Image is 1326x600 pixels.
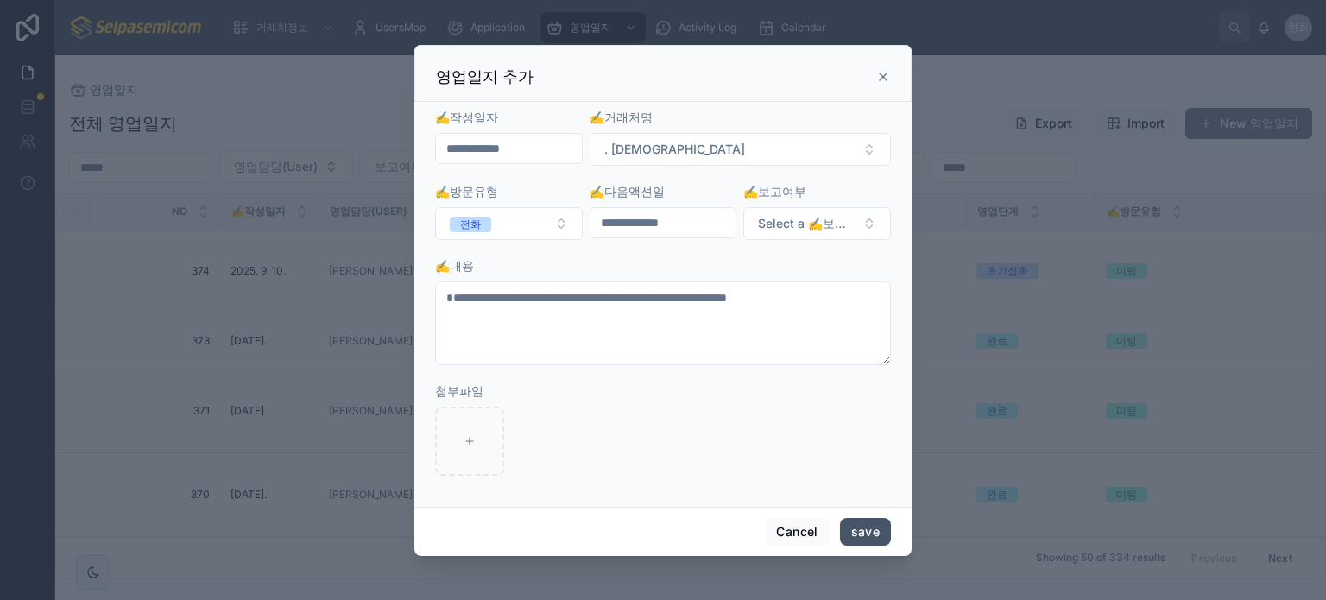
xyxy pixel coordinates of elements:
[758,215,856,232] span: Select a ✍️보고여부
[436,66,534,87] h3: 영업일지 추가
[743,207,891,240] button: Select Button
[743,184,806,199] span: ✍️보고여부
[840,518,891,546] button: save
[590,110,653,124] span: ✍️거래처명
[435,258,474,273] span: ✍️내용
[435,383,483,398] span: 첨부파일
[604,141,745,158] span: . [DEMOGRAPHIC_DATA]
[435,184,498,199] span: ✍️방문유형
[460,217,481,232] div: 전화
[435,110,498,124] span: ✍️작성일자
[590,133,891,166] button: Select Button
[765,518,829,546] button: Cancel
[590,184,665,199] span: ✍️다음액션일
[435,207,583,240] button: Select Button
